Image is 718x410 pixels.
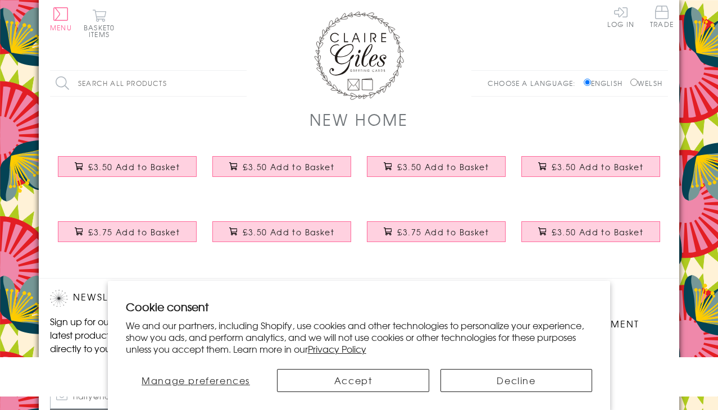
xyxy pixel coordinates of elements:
a: New Home Card, Pink Star, Embellished with a padded star £3.50 Add to Basket [205,148,359,196]
span: Trade [650,6,674,28]
input: English [584,79,591,86]
button: £3.50 Add to Basket [212,221,352,242]
p: We and our partners, including Shopify, use cookies and other technologies to personalize your ex... [126,320,593,354]
span: Menu [50,22,72,33]
button: £3.75 Add to Basket [367,221,506,242]
a: New Home Card, Gingerbread House, Wishing you happy times in your New Home £3.50 Add to Basket [513,213,668,261]
a: New Home Card, Tree, New Home, Embossed and Foiled text £3.50 Add to Basket [50,148,205,196]
span: £3.50 Add to Basket [552,161,643,172]
span: £3.50 Add to Basket [88,161,180,172]
button: £3.50 Add to Basket [58,156,197,177]
a: New Home Card, Vase of Flowers, New Home, Embellished with a colourful tassel £3.75 Add to Basket [359,213,513,261]
a: Log In [607,6,634,28]
label: Welsh [630,78,662,88]
h1: New Home [310,108,408,131]
p: Choose a language: [488,78,581,88]
span: £3.50 Add to Basket [243,161,334,172]
button: Decline [440,369,592,392]
span: £3.50 Add to Basket [552,226,643,238]
button: Manage preferences [126,369,266,392]
button: £3.50 Add to Basket [367,156,506,177]
p: Sign up for our newsletter to receive the latest product launches, news and offers directly to yo... [50,315,241,355]
h2: Newsletter [50,290,241,307]
button: £3.75 Add to Basket [58,221,197,242]
input: Search [235,71,247,96]
span: Manage preferences [142,373,250,387]
a: New Home Card, Colourful Houses, Hope you'll be very happy in your New Home £3.50 Add to Basket [513,148,668,196]
a: New Home Card, City, New Home, Embossed and Foiled text £3.50 Add to Basket [205,213,359,261]
span: 0 items [89,22,115,39]
button: £3.50 Add to Basket [521,156,661,177]
h2: Cookie consent [126,299,593,315]
span: £3.50 Add to Basket [397,161,489,172]
input: Search all products [50,71,247,96]
img: Claire Giles Greetings Cards [314,11,404,100]
button: Accept [277,369,429,392]
a: New Home Card, Flowers & Phone, New Home, Embellished with colourful pompoms £3.75 Add to Basket [50,213,205,261]
label: English [584,78,628,88]
button: Menu [50,7,72,31]
a: Privacy Policy [308,342,366,356]
a: Trade [650,6,674,30]
button: £3.50 Add to Basket [212,156,352,177]
input: Welsh [630,79,638,86]
button: £3.50 Add to Basket [521,221,661,242]
span: £3.50 Add to Basket [243,226,334,238]
button: Basket0 items [84,9,115,38]
a: New Home Card, Pink on Plum Happy New Home, with gold foil £3.50 Add to Basket [359,148,513,196]
span: £3.75 Add to Basket [397,226,489,238]
span: £3.75 Add to Basket [88,226,180,238]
